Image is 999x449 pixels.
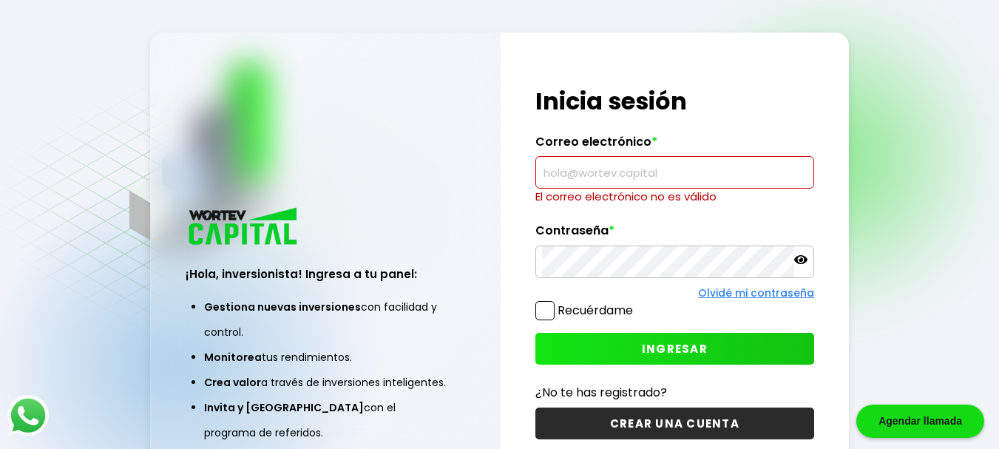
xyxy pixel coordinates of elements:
[204,300,361,314] span: Gestiona nuevas inversiones
[856,405,984,438] div: Agendar llamada
[535,189,815,205] p: El correo electrónico no es válido
[204,370,447,395] li: a través de inversiones inteligentes.
[186,266,465,283] h3: ¡Hola, inversionista! Ingresa a tu panel:
[698,286,814,300] a: Olvidé mi contraseña
[7,395,49,436] img: logos_whatsapp-icon.242b2217.svg
[642,341,708,357] span: INGRESAR
[535,383,815,439] a: ¿No te has registrado?CREAR UNA CUENTA
[204,400,364,415] span: Invita y [GEOGRAPHIC_DATA]
[535,383,815,402] p: ¿No te has registrado?
[204,395,447,445] li: con el programa de referidos.
[558,302,633,319] label: Recuérdame
[535,408,815,439] button: CREAR UNA CUENTA
[535,223,815,246] label: Contraseña
[542,157,808,188] input: hola@wortev.capital
[535,84,815,119] h1: Inicia sesión
[204,350,262,365] span: Monitorea
[535,333,815,365] button: INGRESAR
[186,206,302,249] img: logo_wortev_capital
[204,375,261,390] span: Crea valor
[204,294,447,345] li: con facilidad y control.
[535,135,815,157] label: Correo electrónico
[204,345,447,370] li: tus rendimientos.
